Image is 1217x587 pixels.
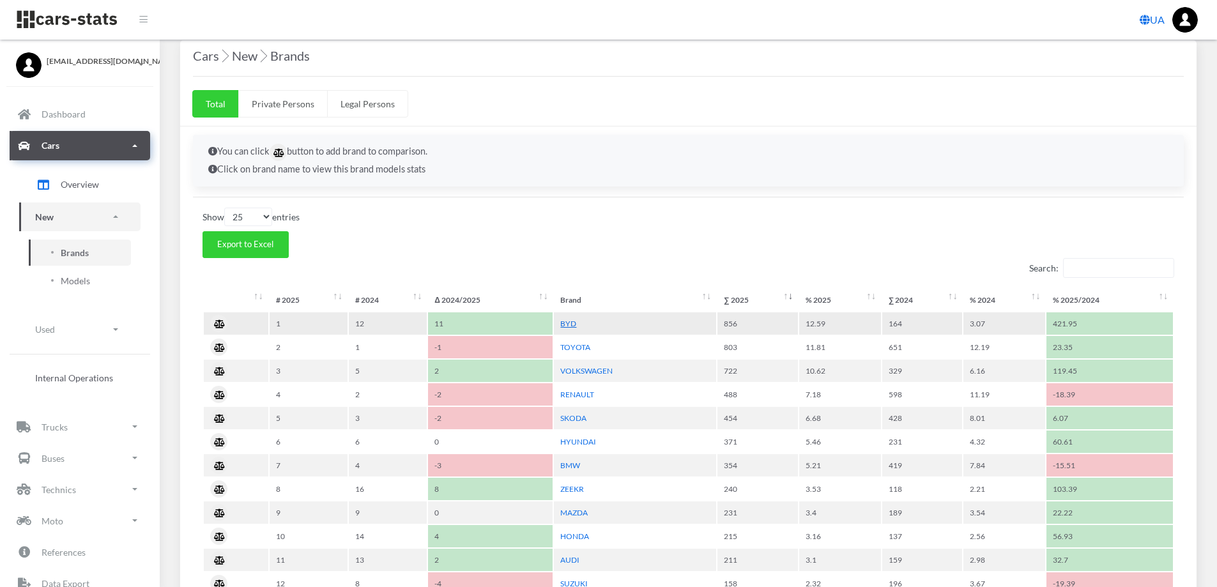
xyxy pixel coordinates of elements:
td: 7.84 [963,454,1045,476]
a: Overview [19,169,141,201]
a: Models [29,268,131,294]
td: 5.46 [799,431,881,453]
a: HYUNDAI [560,437,596,446]
td: 6 [349,431,427,453]
th: %&nbsp;2025: activate to sort column ascending [799,289,881,311]
th: ∑&nbsp;2025: activate to sort column ascending [717,289,798,311]
p: Trucks [42,419,68,435]
td: 2.21 [963,478,1045,500]
td: 598 [882,383,963,406]
span: Export to Excel [217,239,273,249]
td: 56.93 [1046,525,1173,547]
a: Trucks [10,412,150,441]
td: 2 [349,383,427,406]
td: 4.32 [963,431,1045,453]
label: Search: [1029,258,1174,278]
td: 4 [349,454,427,476]
span: Brands [61,246,89,259]
td: -3 [428,454,553,476]
td: -15.51 [1046,454,1173,476]
td: 3 [270,360,348,382]
p: Technics [42,482,76,498]
td: 4 [270,383,348,406]
td: 16 [349,478,427,500]
td: 3.4 [799,501,881,524]
td: 10 [270,525,348,547]
th: #&nbsp;2025: activate to sort column ascending [270,289,348,311]
a: Used [19,315,141,344]
a: BYD [560,319,576,328]
span: Overview [61,178,99,191]
td: 22.22 [1046,501,1173,524]
a: Technics [10,475,150,504]
td: 3.53 [799,478,881,500]
td: 2.56 [963,525,1045,547]
a: New [19,202,141,231]
td: 1 [349,336,427,358]
a: Buses [10,443,150,473]
a: VOLKSWAGEN [560,366,613,376]
button: Export to Excel [203,231,289,258]
p: Moto [42,513,63,529]
td: 5 [270,407,348,429]
a: Private Persons [238,90,328,118]
td: -18.39 [1046,383,1173,406]
td: 118 [882,478,963,500]
td: 2 [270,336,348,358]
td: 329 [882,360,963,382]
td: 231 [717,501,798,524]
td: 10.62 [799,360,881,382]
td: 159 [882,549,963,571]
td: 189 [882,501,963,524]
th: Brand: activate to sort column ascending [554,289,716,311]
td: 3 [349,407,427,429]
p: Used [35,321,55,337]
td: 11 [270,549,348,571]
h4: Cars New Brands [193,45,1184,66]
td: 722 [717,360,798,382]
td: 9 [349,501,427,524]
td: 3.16 [799,525,881,547]
th: %&nbsp;2024: activate to sort column ascending [963,289,1045,311]
td: 6.07 [1046,407,1173,429]
td: 14 [349,525,427,547]
a: RENAULT [560,390,594,399]
a: HONDA [560,531,589,541]
td: 11.81 [799,336,881,358]
td: 164 [882,312,963,335]
td: 7 [270,454,348,476]
select: Showentries [224,208,272,226]
td: 488 [717,383,798,406]
p: References [42,544,86,560]
th: Δ&nbsp;2024/2025: activate to sort column ascending [428,289,553,311]
span: Models [61,274,90,287]
td: 2.98 [963,549,1045,571]
td: 371 [717,431,798,453]
a: ZEEKR [560,484,584,494]
a: Cars [10,131,150,160]
td: 11 [428,312,553,335]
a: AUDI [560,555,579,565]
td: 856 [717,312,798,335]
th: %&nbsp;2025/2024: activate to sort column ascending [1046,289,1173,311]
p: New [35,209,54,225]
p: Dashboard [42,106,86,122]
td: 211 [717,549,798,571]
td: -2 [428,407,553,429]
td: 803 [717,336,798,358]
a: References [10,537,150,567]
td: 3.1 [799,549,881,571]
td: 421.95 [1046,312,1173,335]
td: 60.61 [1046,431,1173,453]
th: #&nbsp;2024: activate to sort column ascending [349,289,427,311]
td: 215 [717,525,798,547]
td: 0 [428,501,553,524]
td: 32.7 [1046,549,1173,571]
td: 6.68 [799,407,881,429]
img: ... [1172,7,1198,33]
span: [EMAIL_ADDRESS][DOMAIN_NAME] [47,56,144,67]
a: Legal Persons [327,90,408,118]
td: 0 [428,431,553,453]
td: 8.01 [963,407,1045,429]
td: 8 [270,478,348,500]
